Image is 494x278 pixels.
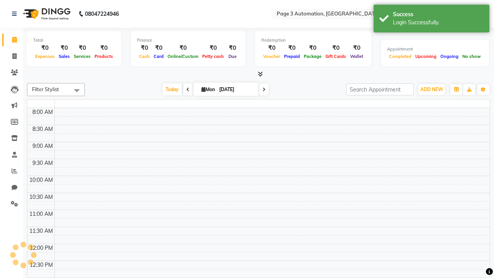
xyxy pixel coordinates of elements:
[346,83,414,95] input: Search Appointment
[28,227,54,235] div: 11:30 AM
[72,44,93,53] div: ₹0
[200,86,217,92] span: Mon
[393,10,484,19] div: Success
[137,37,239,44] div: Finance
[217,84,255,95] input: 2025-09-01
[85,3,119,25] b: 08047224946
[323,44,348,53] div: ₹0
[261,54,282,59] span: Voucher
[57,44,72,53] div: ₹0
[93,54,115,59] span: Products
[282,44,302,53] div: ₹0
[166,54,200,59] span: Online/Custom
[152,54,166,59] span: Card
[261,44,282,53] div: ₹0
[261,37,365,44] div: Redemption
[33,44,57,53] div: ₹0
[28,193,54,201] div: 10:30 AM
[387,46,483,53] div: Appointment
[323,54,348,59] span: Gift Cards
[20,3,73,25] img: logo
[302,54,323,59] span: Package
[33,37,115,44] div: Total
[200,44,226,53] div: ₹0
[282,54,302,59] span: Prepaid
[348,54,365,59] span: Wallet
[93,44,115,53] div: ₹0
[31,159,54,167] div: 9:30 AM
[166,44,200,53] div: ₹0
[33,54,57,59] span: Expenses
[28,176,54,184] div: 10:00 AM
[31,125,54,133] div: 8:30 AM
[460,54,483,59] span: No show
[420,86,443,92] span: ADD NEW
[413,54,438,59] span: Upcoming
[152,44,166,53] div: ₹0
[226,44,239,53] div: ₹0
[28,210,54,218] div: 11:00 AM
[227,54,239,59] span: Due
[72,54,93,59] span: Services
[418,84,445,95] button: ADD NEW
[31,108,54,116] div: 8:00 AM
[302,44,323,53] div: ₹0
[387,54,413,59] span: Completed
[32,86,59,92] span: Filter Stylist
[137,44,152,53] div: ₹0
[162,83,182,95] span: Today
[57,54,72,59] span: Sales
[348,44,365,53] div: ₹0
[137,54,152,59] span: Cash
[393,19,484,27] div: Login Successfully.
[200,54,226,59] span: Petty cash
[438,54,460,59] span: Ongoing
[28,244,54,252] div: 12:00 PM
[28,261,54,269] div: 12:30 PM
[31,142,54,150] div: 9:00 AM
